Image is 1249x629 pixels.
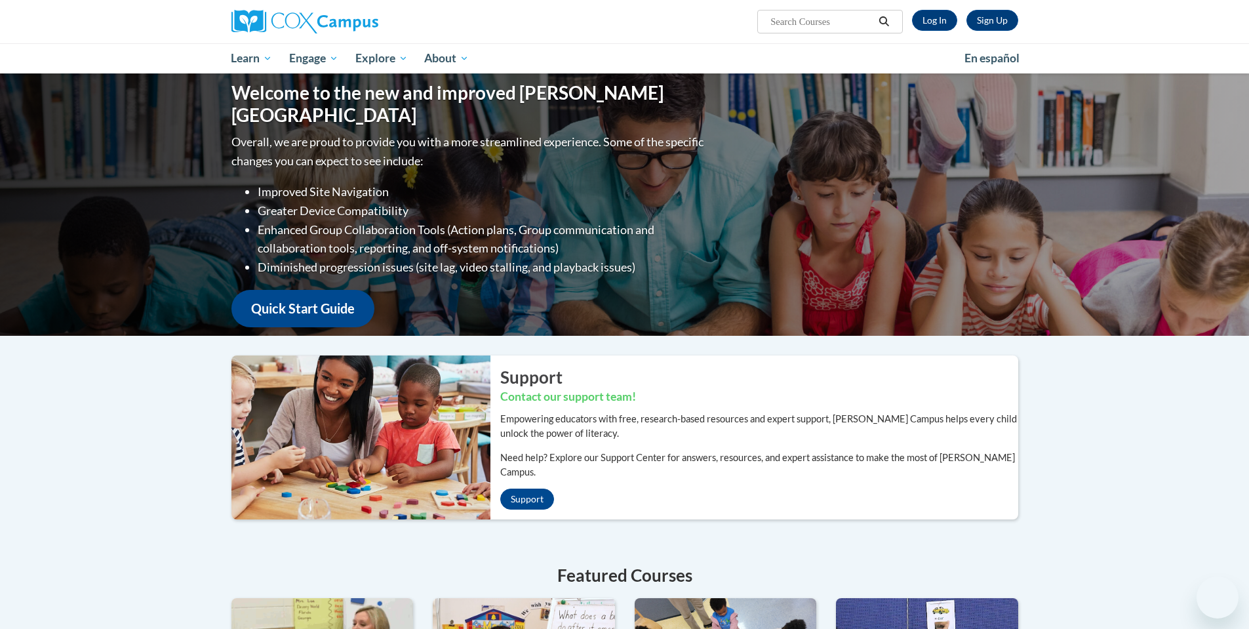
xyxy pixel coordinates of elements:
[500,451,1018,479] p: Need help? Explore our Support Center for answers, resources, and expert assistance to make the m...
[289,51,338,66] span: Engage
[416,43,477,73] a: About
[231,132,707,171] p: Overall, we are proud to provide you with a more streamlined experience. Some of the specific cha...
[258,201,707,220] li: Greater Device Compatibility
[769,14,874,30] input: Search Courses
[258,258,707,277] li: Diminished progression issues (site lag, video stalling, and playback issues)
[956,45,1028,72] a: En español
[223,43,281,73] a: Learn
[500,489,554,510] a: Support
[231,10,378,33] img: Cox Campus
[355,51,408,66] span: Explore
[1197,577,1239,619] iframe: Button to launch messaging window
[500,389,1018,405] h3: Contact our support team!
[231,10,481,33] a: Cox Campus
[212,43,1038,73] div: Main menu
[258,220,707,258] li: Enhanced Group Collaboration Tools (Action plans, Group communication and collaboration tools, re...
[500,412,1018,441] p: Empowering educators with free, research-based resources and expert support, [PERSON_NAME] Campus...
[964,51,1020,65] span: En español
[347,43,416,73] a: Explore
[231,82,707,126] h1: Welcome to the new and improved [PERSON_NAME][GEOGRAPHIC_DATA]
[912,10,957,31] a: Log In
[231,290,374,327] a: Quick Start Guide
[874,14,894,30] button: Search
[231,51,272,66] span: Learn
[281,43,347,73] a: Engage
[222,355,490,519] img: ...
[500,365,1018,389] h2: Support
[258,182,707,201] li: Improved Site Navigation
[966,10,1018,31] a: Register
[231,563,1018,588] h4: Featured Courses
[424,51,469,66] span: About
